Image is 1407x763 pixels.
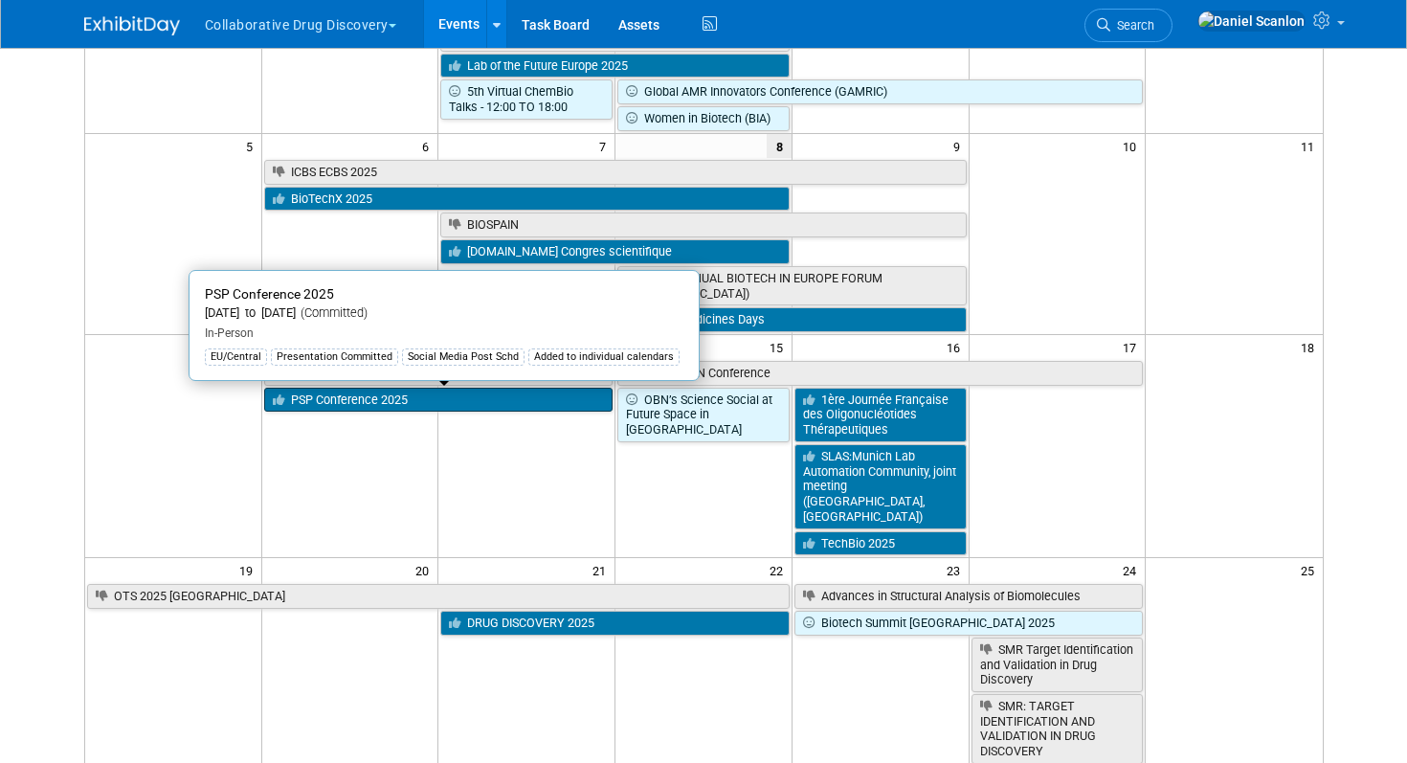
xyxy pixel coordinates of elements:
[951,134,969,158] span: 9
[271,348,398,366] div: Presentation Committed
[591,558,614,582] span: 21
[794,611,1143,636] a: Biotech Summit [GEOGRAPHIC_DATA] 2025
[617,307,966,332] a: Dutch Medicines Days
[237,558,261,582] span: 19
[794,444,967,529] a: SLAS:Munich Lab Automation Community, joint meeting ([GEOGRAPHIC_DATA], [GEOGRAPHIC_DATA])
[1110,18,1154,33] span: Search
[1299,558,1323,582] span: 25
[767,134,792,158] span: 8
[440,213,966,237] a: BIOSPAIN
[794,388,967,442] a: 1ère Journée Française des Oligonucléotides Thérapeutiques
[440,54,789,79] a: Lab of the Future Europe 2025
[244,134,261,158] span: 5
[1121,335,1145,359] span: 17
[617,361,1143,386] a: 2025 GSCN Conference
[1299,335,1323,359] span: 18
[264,160,967,185] a: ICBS ECBS 2025
[597,134,614,158] span: 7
[1121,134,1145,158] span: 10
[945,335,969,359] span: 16
[87,584,790,609] a: OTS 2025 [GEOGRAPHIC_DATA]
[264,187,790,212] a: BioTechX 2025
[205,305,683,322] div: [DATE] to [DATE]
[617,79,1143,104] a: Global AMR Innovators Conference (GAMRIC)
[945,558,969,582] span: 23
[971,638,1144,692] a: SMR Target Identification and Validation in Drug Discovery
[794,531,967,556] a: TechBio 2025
[768,335,792,359] span: 15
[420,134,437,158] span: 6
[528,348,680,366] div: Added to individual calendars
[1121,558,1145,582] span: 24
[205,326,254,340] span: In-Person
[1299,134,1323,158] span: 11
[264,388,613,413] a: PSP Conference 2025
[84,16,180,35] img: ExhibitDay
[402,348,525,366] div: Social Media Post Schd
[617,106,790,131] a: Women in Biotech (BIA)
[794,584,1143,609] a: Advances in Structural Analysis of Biomolecules
[617,388,790,442] a: OBN’s Science Social at Future Space in [GEOGRAPHIC_DATA]
[768,558,792,582] span: 22
[413,558,437,582] span: 20
[205,348,267,366] div: EU/Central
[440,611,789,636] a: DRUG DISCOVERY 2025
[440,239,789,264] a: [DOMAIN_NAME] Congres scientifique
[617,266,966,305] a: 25TH ANNUAL BIOTECH IN EUROPE FORUM ([GEOGRAPHIC_DATA])
[205,286,334,302] span: PSP Conference 2025
[1084,9,1172,42] a: Search
[1197,11,1306,32] img: Daniel Scanlon
[296,305,368,320] span: (Committed)
[440,79,613,119] a: 5th Virtual ChemBio Talks - 12:00 TO 18:00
